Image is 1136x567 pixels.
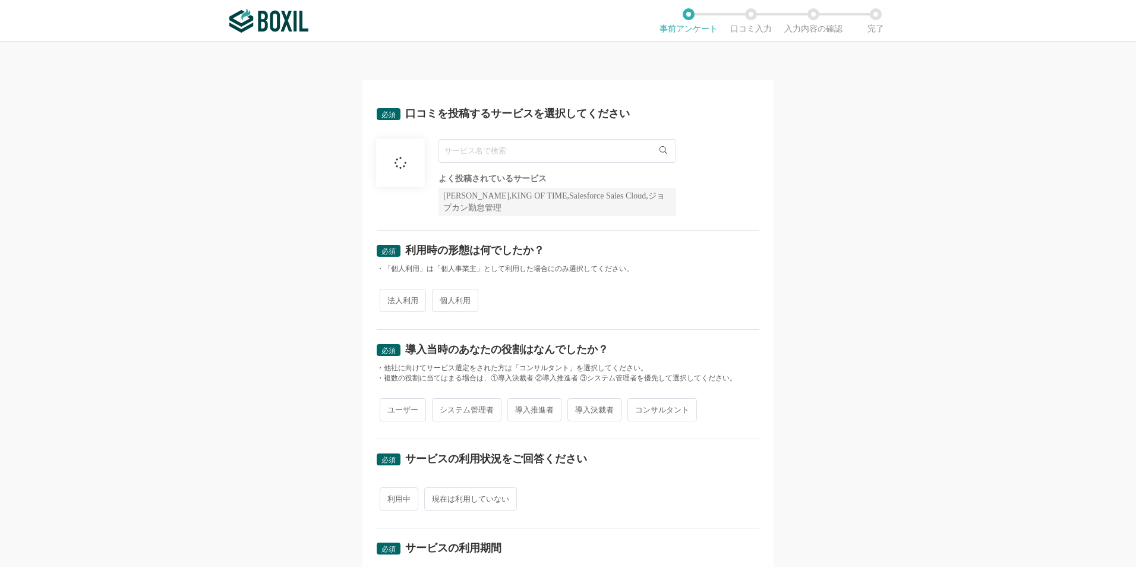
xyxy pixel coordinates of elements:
[381,247,396,256] span: 必須
[657,8,720,33] li: 事前アンケート
[438,139,676,163] input: サービス名で検索
[380,487,418,511] span: 利用中
[381,545,396,553] span: 必須
[380,398,426,421] span: ユーザー
[405,543,501,553] div: サービスの利用期間
[720,8,782,33] li: 口コミ入力
[432,398,501,421] span: システム管理者
[381,346,396,355] span: 必須
[405,453,587,464] div: サービスの利用状況をご回答ください
[229,9,308,33] img: ボクシルSaaS_ロゴ
[627,398,697,421] span: コンサルタント
[377,264,759,274] div: ・「個人利用」は「個人事業主」として利用した場合にのみ選択してください。
[405,245,544,256] div: 利用時の形態は何でしたか？
[432,289,478,312] span: 個人利用
[381,111,396,119] span: 必須
[438,175,676,183] div: よく投稿されているサービス
[567,398,621,421] span: 導入決裁者
[380,289,426,312] span: 法人利用
[507,398,561,421] span: 導入推進者
[377,373,759,383] div: ・複数の役割に当てはまる場合は、①導入決裁者 ②導入推進者 ③システム管理者を優先して選択してください。
[405,344,608,355] div: 導入当時のあなたの役割はなんでしたか？
[844,8,907,33] li: 完了
[405,108,630,119] div: 口コミを投稿するサービスを選択してください
[782,8,844,33] li: 入力内容の確認
[438,188,676,216] div: [PERSON_NAME],KING OF TIME,Salesforce Sales Cloud,ジョブカン勤怠管理
[381,456,396,464] span: 必須
[424,487,517,511] span: 現在は利用していない
[377,363,759,373] div: ・他社に向けてサービス選定をされた方は「コンサルタント」を選択してください。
